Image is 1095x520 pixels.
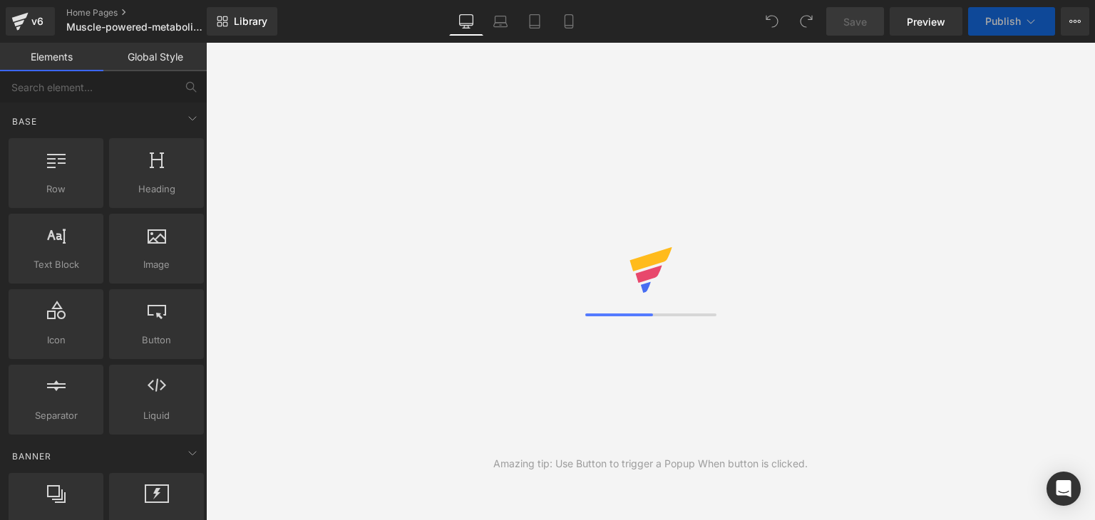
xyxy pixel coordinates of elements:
span: Base [11,115,38,128]
a: Mobile [552,7,586,36]
span: Save [843,14,867,29]
a: Home Pages [66,7,230,19]
a: Desktop [449,7,483,36]
span: Liquid [113,408,200,423]
span: Muscle-powered-metabolism-home [66,21,203,33]
a: Preview [890,7,962,36]
span: Row [13,182,99,197]
a: v6 [6,7,55,36]
div: Open Intercom Messenger [1047,472,1081,506]
span: Banner [11,449,53,463]
a: Laptop [483,7,518,36]
span: Separator [13,408,99,423]
span: Heading [113,182,200,197]
span: Text Block [13,257,99,272]
a: Global Style [103,43,207,71]
span: Icon [13,333,99,348]
span: Preview [907,14,945,29]
div: Amazing tip: Use Button to trigger a Popup When button is clicked. [493,456,808,472]
button: Redo [792,7,821,36]
button: Publish [968,7,1055,36]
a: Tablet [518,7,552,36]
button: More [1061,7,1089,36]
span: Image [113,257,200,272]
span: Library [234,15,267,28]
span: Publish [985,16,1021,27]
div: v6 [29,12,46,31]
a: New Library [207,7,277,36]
span: Button [113,333,200,348]
button: Undo [758,7,786,36]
